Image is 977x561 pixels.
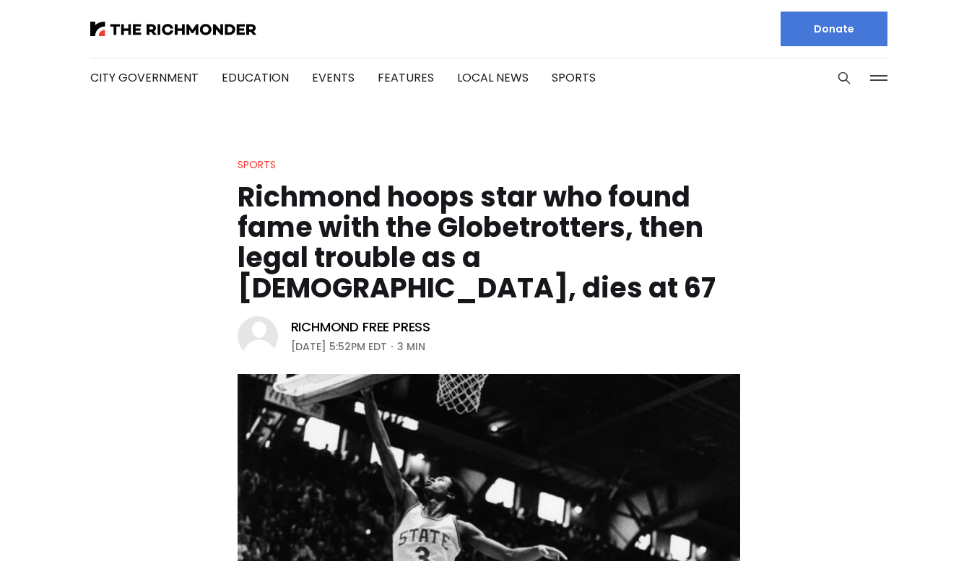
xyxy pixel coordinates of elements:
[238,182,740,303] h1: Richmond hoops star who found fame with the Globetrotters, then legal trouble as a [DEMOGRAPHIC_D...
[552,69,596,86] a: Sports
[291,318,431,336] a: Richmond Free Press
[222,69,289,86] a: Education
[833,67,855,89] button: Search this site
[291,338,387,355] time: [DATE] 5:52PM EDT
[90,22,256,36] img: The Richmonder
[457,69,529,86] a: Local News
[781,12,887,46] a: Donate
[397,338,425,355] span: 3 min
[312,69,355,86] a: Events
[238,157,276,172] a: Sports
[90,69,199,86] a: City Government
[378,69,434,86] a: Features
